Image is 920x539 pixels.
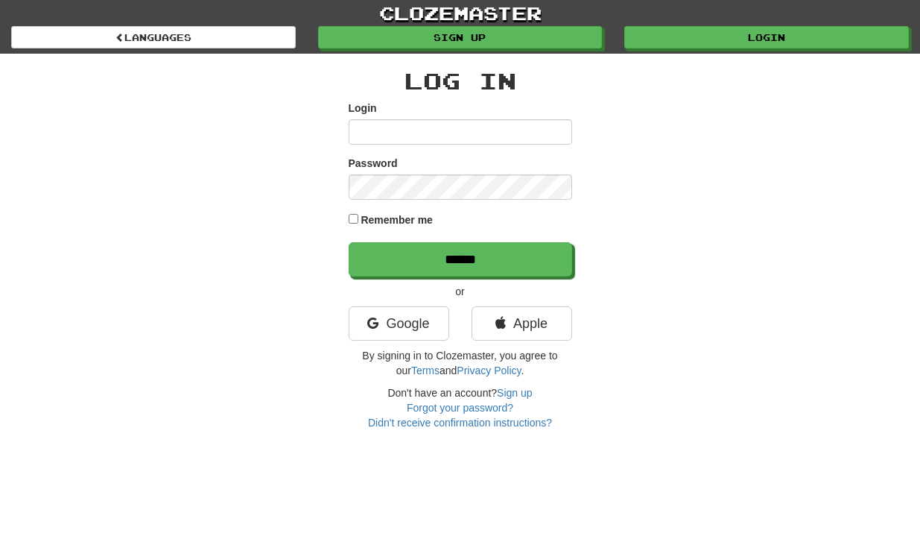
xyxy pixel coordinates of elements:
[318,26,603,48] a: Sign up
[349,101,377,116] label: Login
[457,365,521,376] a: Privacy Policy
[349,385,572,430] div: Don't have an account?
[497,387,532,399] a: Sign up
[349,348,572,378] p: By signing in to Clozemaster, you agree to our and .
[368,417,552,429] a: Didn't receive confirmation instructions?
[349,156,398,171] label: Password
[411,365,440,376] a: Terms
[361,212,433,227] label: Remember me
[11,26,296,48] a: Languages
[349,306,449,341] a: Google
[624,26,909,48] a: Login
[349,69,572,93] h2: Log In
[407,402,513,414] a: Forgot your password?
[349,284,572,299] p: or
[472,306,572,341] a: Apple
